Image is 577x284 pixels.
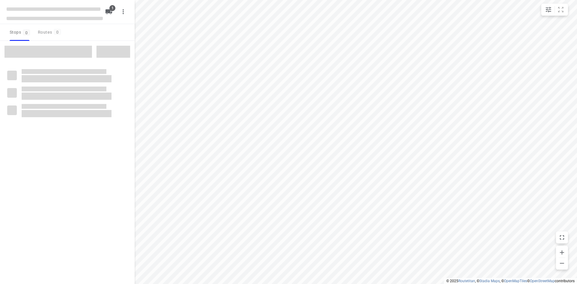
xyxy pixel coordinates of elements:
[458,279,475,283] a: Routetitan
[530,279,555,283] a: OpenStreetMap
[504,279,527,283] a: OpenMapTiles
[541,4,568,16] div: small contained button group
[479,279,500,283] a: Stadia Maps
[446,279,575,283] li: © 2025 , © , © © contributors
[542,4,554,16] button: Map settings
